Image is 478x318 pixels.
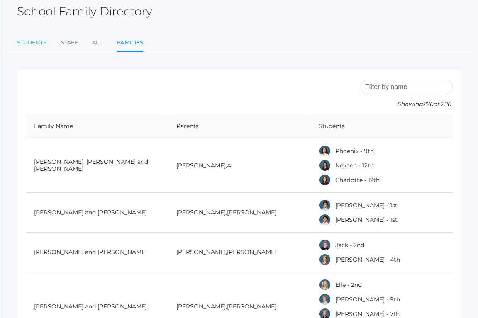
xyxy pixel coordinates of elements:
[310,114,453,138] th: Students
[335,147,374,155] a: Phoenix - 9th
[319,253,331,266] div: Amelia Adams
[335,296,400,303] a: [PERSON_NAME] - 9th
[168,233,310,272] td: ,
[423,100,433,108] span: 226
[227,303,276,310] a: [PERSON_NAME]
[168,193,310,233] td: ,
[319,279,331,291] div: Elle Albanese
[168,138,310,193] td: ,
[335,241,364,249] a: Jack - 2nd
[335,281,362,289] a: Elle - 2nd
[34,209,147,216] a: [PERSON_NAME] and [PERSON_NAME]
[117,34,143,52] a: Families
[227,248,276,256] a: [PERSON_NAME]
[17,5,152,18] h2: School Family Directory
[92,34,102,51] a: All
[361,100,453,109] p: Showing of 226
[176,248,226,256] a: [PERSON_NAME]
[34,303,147,310] a: [PERSON_NAME] and [PERSON_NAME]
[335,256,400,263] a: [PERSON_NAME] - 4th
[319,214,331,226] div: Grayson Abrea
[34,248,147,256] a: [PERSON_NAME] and [PERSON_NAME]
[319,145,331,157] div: Phoenix Abdulla
[335,310,400,318] a: [PERSON_NAME] - 7th
[319,199,331,211] div: Dominic Abrea
[335,176,380,184] a: Charlotte - 12th
[26,114,168,138] th: Family Name
[176,162,226,169] a: [PERSON_NAME]
[335,201,398,209] a: [PERSON_NAME] - 1st
[319,159,331,172] div: Nevaeh Abdulla
[335,162,374,169] a: Nevaeh - 12th
[176,303,226,310] a: [PERSON_NAME]
[34,158,148,172] a: [PERSON_NAME], [PERSON_NAME] and [PERSON_NAME]
[61,34,78,51] a: Staff
[227,162,233,169] a: Al
[335,216,398,223] a: [PERSON_NAME] - 1st
[168,114,310,138] th: Parents
[17,34,46,51] a: Students
[361,80,453,94] input: Filter by name
[319,293,331,306] div: Logan Albanese
[176,209,226,216] a: [PERSON_NAME]
[319,174,331,186] div: Charlotte Abdulla
[319,239,331,251] div: Jack Adams
[227,209,276,216] a: [PERSON_NAME]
